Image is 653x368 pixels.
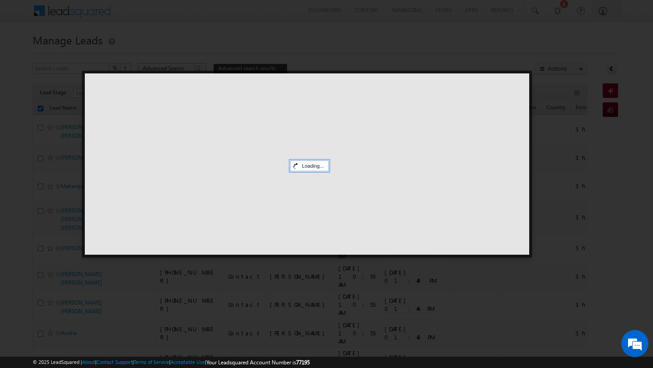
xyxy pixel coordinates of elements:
span: © 2025 LeadSquared | | | | | [33,358,310,367]
div: Loading... [290,160,329,171]
span: Your Leadsquared Account Number is [206,359,310,366]
a: About [82,359,95,365]
a: Acceptable Use [171,359,205,365]
a: Terms of Service [134,359,169,365]
span: 77195 [296,359,310,366]
a: Contact Support [97,359,132,365]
